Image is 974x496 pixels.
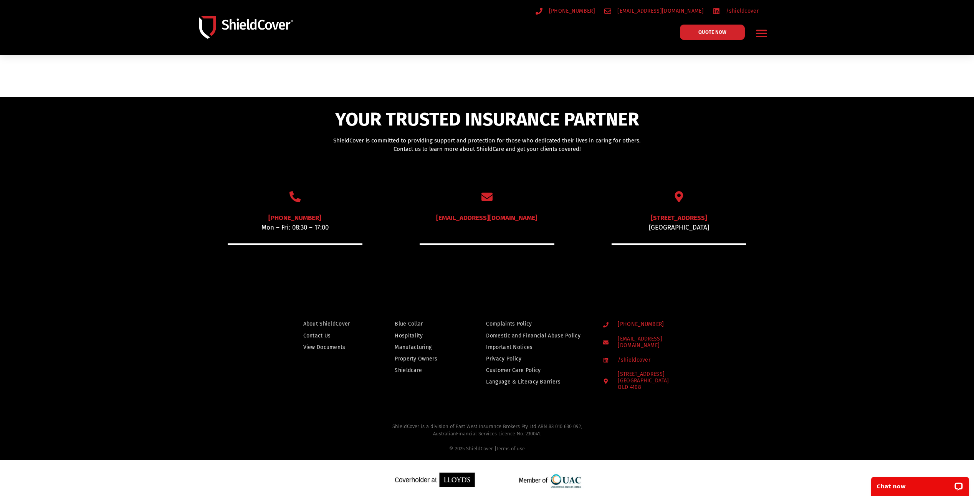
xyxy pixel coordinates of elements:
span: /shieldcover [616,357,650,364]
a: Hospitality [395,331,453,341]
span: [PHONE_NUMBER] [616,321,664,328]
span: Complaints Policy [486,319,532,329]
span: Domestic and Financial Abuse Policy [486,331,580,341]
span: [EMAIL_ADDRESS][DOMAIN_NAME] [615,6,703,16]
div: QLD 4108 [618,384,669,391]
span: Privacy Policy [486,354,521,364]
a: [STREET_ADDRESS] [651,214,707,222]
span: Financial Services Licence No. 230041. [456,431,541,436]
a: [PHONE_NUMBER] [603,321,697,328]
div: Menu Toggle [752,24,771,42]
a: Customer Care Policy [486,365,588,375]
a: [PHONE_NUMBER] [536,6,595,16]
span: [STREET_ADDRESS] [616,371,669,390]
a: Manufacturing [395,342,453,352]
div: © 2025 ShieldCover | [278,445,696,453]
span: /shieldcover [724,6,759,16]
a: Blue Collar [395,319,453,329]
p: Mon – Fri: 08:30 – 17:00 [228,213,362,233]
a: About ShieldCover [303,319,362,329]
a: [PHONE_NUMBER] [268,214,321,222]
a: Shieldcare [395,365,453,375]
span: View Documents [303,342,346,352]
a: [EMAIL_ADDRESS][DOMAIN_NAME] [603,336,697,349]
p: ShieldCover is committed to providing support and protection for those who dedicated their lives ... [286,136,689,154]
img: Shield-Cover-Underwriting-Australia-logo-full [199,16,293,39]
a: [EMAIL_ADDRESS][DOMAIN_NAME] [436,214,537,222]
span: Hospitality [395,331,423,341]
a: /shieldcover [603,357,697,364]
span: About ShieldCover [303,319,350,329]
div: Australian [278,430,696,453]
a: [EMAIL_ADDRESS][DOMAIN_NAME] [604,6,704,16]
span: Manufacturing [395,342,432,352]
span: [EMAIL_ADDRESS][DOMAIN_NAME] [616,336,697,349]
span: Contact Us [303,331,331,341]
a: Property Owners [395,354,453,364]
iframe: LiveChat chat widget [866,472,974,496]
a: View Documents [303,342,362,352]
a: Complaints Policy [486,319,588,329]
a: Terms of use [496,446,525,451]
a: Contact Us [303,331,362,341]
a: /shieldcover [713,6,759,16]
span: Property Owners [395,354,437,364]
a: QUOTE NOW [680,25,745,40]
p: [GEOGRAPHIC_DATA] [612,213,746,233]
span: Blue Collar [395,319,423,329]
a: Privacy Policy [486,354,588,364]
div: [GEOGRAPHIC_DATA] [618,378,669,391]
span: Important Notices [486,342,532,352]
span: Customer Care Policy [486,365,541,375]
a: Language & Literacy Barriers [486,377,588,387]
h2: ShieldCover is a division of East West Insurance Brokers Pty Ltd ABN 83 010 630 092, [278,423,696,453]
a: Important Notices [486,342,588,352]
h5: YOUR TRUSTED INSURANCE PARTNER [286,110,689,129]
span: [PHONE_NUMBER] [547,6,595,16]
span: QUOTE NOW [698,30,726,35]
a: Domestic and Financial Abuse Policy [486,331,588,341]
span: Shieldcare [395,365,422,375]
span: Language & Literacy Barriers [486,377,560,387]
